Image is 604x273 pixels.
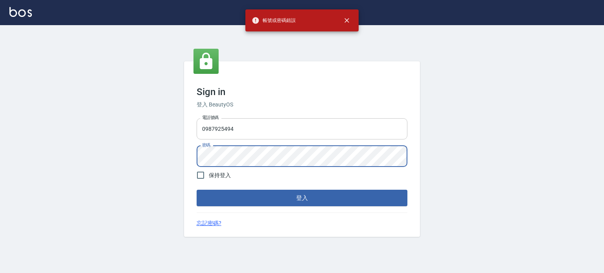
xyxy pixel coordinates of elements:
[197,219,221,227] a: 忘記密碼?
[9,7,32,17] img: Logo
[197,86,407,97] h3: Sign in
[202,115,219,121] label: 電話號碼
[197,101,407,109] h6: 登入 BeautyOS
[338,12,355,29] button: close
[202,142,210,148] label: 密碼
[197,190,407,206] button: 登入
[209,171,231,180] span: 保持登入
[252,16,296,24] span: 帳號或密碼錯誤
